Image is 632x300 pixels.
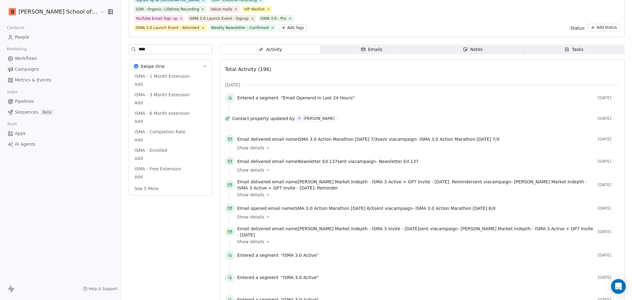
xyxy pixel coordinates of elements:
[237,167,615,173] a: Show details
[211,25,269,31] div: Weekly Newsletter - Confirmed
[135,81,206,87] span: Add
[225,66,271,72] span: Total Activity (196)
[5,53,116,64] a: Workflows
[237,179,271,184] span: Email delivered
[5,107,116,117] a: SequencesBeta
[5,128,116,139] a: Apps
[5,139,116,149] a: AI Agents
[15,130,26,137] span: Apps
[135,174,206,180] span: Add
[294,206,374,211] span: ISMA 3.0 Action Marathon [DATE] 6/X
[598,229,619,234] span: [DATE]
[244,6,264,12] div: VIP Waitlist
[135,155,206,161] span: Add
[7,6,96,17] button: [PERSON_NAME] School of Finance LLP
[237,158,419,165] span: email name sent via campaign -
[463,46,483,53] div: Notes
[298,116,301,121] div: A
[279,24,306,31] button: Add Tags
[297,159,337,164] span: Newsletter Ed 137
[129,73,212,195] div: Swipe OneSwipe One
[237,145,615,151] a: Show details
[361,46,382,53] div: Emails
[134,64,138,69] img: Swipe One
[15,109,38,115] span: Sequences
[15,66,39,73] span: Campaigns
[297,226,419,231] span: [PERSON_NAME] Market Indepth - ISMA 3 Invite - [DATE]
[135,137,206,143] span: Add
[135,118,206,124] span: Add
[5,96,116,106] a: Pipelines
[135,100,206,106] span: Add
[289,115,295,122] span: by
[133,92,191,98] span: ISMA - 3 Month Extension
[189,16,248,21] div: ISMA 3.0 Launch Event - Signup
[4,119,19,129] span: Tools
[237,136,500,142] span: email name sent via campaign -
[129,60,212,73] button: Swipe OneSwipe One
[211,6,232,12] div: Value mails
[89,286,117,291] span: Help & Support
[611,279,626,294] div: Open Intercom Messenger
[15,55,37,62] span: Workflows
[237,214,264,220] span: Show details
[15,77,51,83] span: Metrics & Events
[297,137,378,142] span: ISMA 3.0 Action Marathon [DATE] 7/X
[237,137,271,142] span: Email delivered
[281,274,318,281] span: "ISMA 3.0 Active"
[237,214,615,220] a: Show details
[225,82,240,88] span: [DATE]
[237,145,264,151] span: Show details
[304,116,335,121] div: [PERSON_NAME]
[15,141,35,148] span: AI Agents
[237,206,267,211] span: Email opened
[598,159,619,164] span: [DATE]
[598,137,619,142] span: [DATE]
[419,137,500,142] span: ISMA 3.0 Action Marathon [DATE] 7/X
[15,34,29,40] span: People
[588,24,619,31] button: Add Status
[133,166,183,172] span: ISMA - Free Extension
[9,8,16,15] img: Goela%20School%20Logos%20(4).png
[133,147,168,153] span: ISMA - Enrolled
[141,63,165,69] span: Swipe One
[281,95,355,101] span: "Email Openend in Last 24 Hours"
[4,44,29,54] span: Marketing
[5,32,116,42] a: People
[237,274,279,281] span: Entered a segment
[133,73,191,79] span: ISMA - 1 Month Extension
[564,46,584,53] div: Tasks
[237,159,271,164] span: Email delivered
[237,95,279,101] span: Entered a segment
[281,252,318,258] span: "ISMA 3.0 Active"
[4,87,20,97] span: Sales
[83,286,117,291] a: Help & Support
[297,179,472,184] span: [PERSON_NAME] Market Indepth - ISMA 3 Active + GP7 Invite - [DATE]: Reminder
[133,110,191,116] span: ISMA - 6 Month extension
[5,75,116,85] a: Metrics & Events
[415,206,496,211] span: ISMA 3.0 Action Marathon [DATE] 6/X
[237,226,271,231] span: Email delivered
[237,252,279,258] span: Entered a segment
[19,8,99,16] span: [PERSON_NAME] School of Finance LLP
[136,25,199,31] div: ISMA 3.0 Launch Event - Attended
[136,16,178,21] div: YouTube Email Sign up
[133,129,187,135] span: ISMA - Completion Rate
[237,239,264,245] span: Show details
[237,205,496,211] span: email name sent via campaign -
[237,239,615,245] a: Show details
[237,192,264,198] span: Show details
[136,6,199,12] div: SSM - Organic: Lifetime Recording
[232,115,249,122] span: Contact
[598,253,619,258] span: [DATE]
[260,16,286,21] div: ISMA 3.0 - Pro
[598,95,619,100] span: [DATE]
[237,226,595,238] span: email name sent via campaign -
[598,275,619,280] span: [DATE]
[237,179,595,191] span: email name sent via campaign -
[131,183,163,194] button: See 5 More
[5,64,116,74] a: Campaigns
[4,23,27,32] span: Contacts
[237,192,615,198] a: Show details
[237,167,264,173] span: Show details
